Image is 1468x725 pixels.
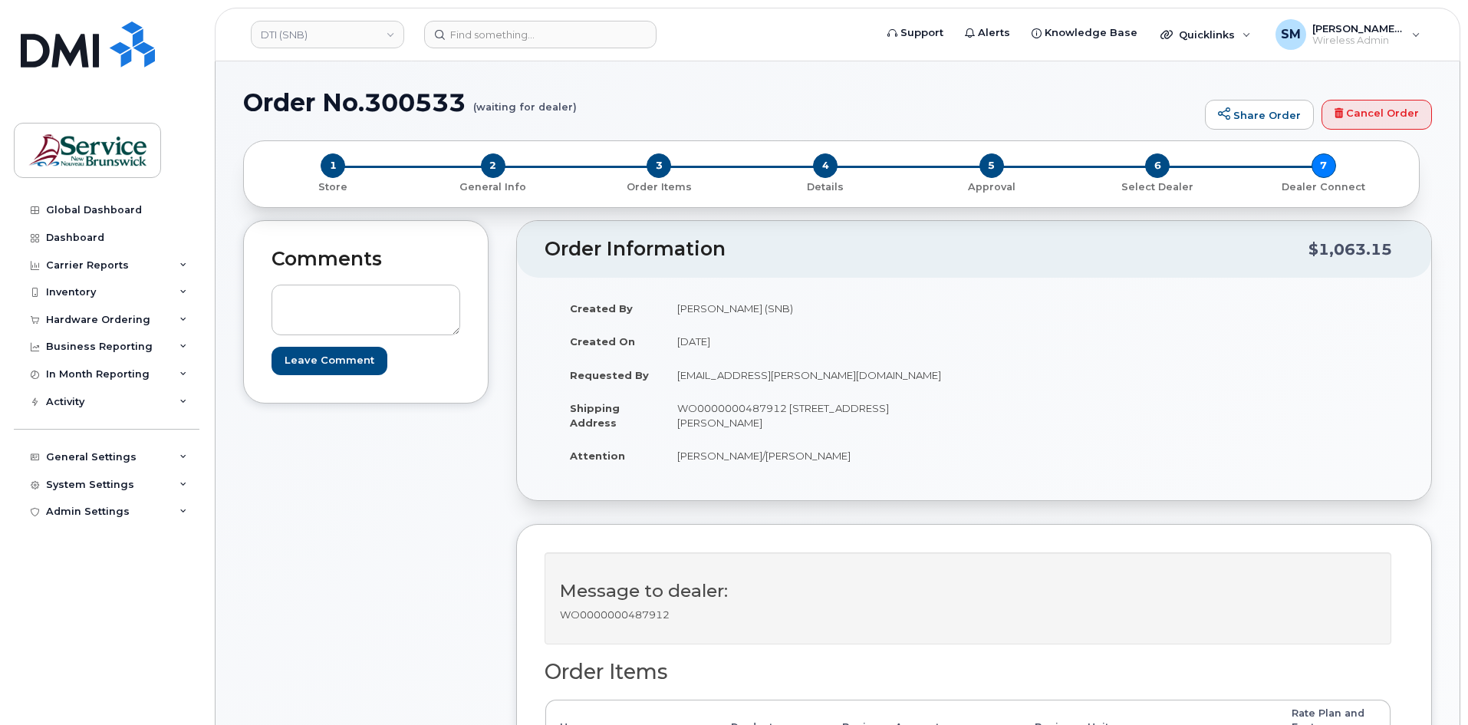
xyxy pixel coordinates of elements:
td: [PERSON_NAME]/[PERSON_NAME] [663,439,963,473]
a: 2 General Info [410,178,577,194]
a: 4 Details [742,178,909,194]
h1: Order No.300533 [243,89,1197,116]
span: 4 [813,153,838,178]
strong: Created On [570,335,635,348]
p: General Info [416,180,571,194]
p: Details [749,180,903,194]
a: 6 Select Dealer [1075,178,1241,194]
strong: Created By [570,302,633,315]
td: WO0000000487912 [STREET_ADDRESS][PERSON_NAME] [663,391,963,439]
strong: Shipping Address [570,402,620,429]
small: (waiting for dealer) [473,89,577,113]
a: Share Order [1205,100,1314,130]
a: 5 Approval [908,178,1075,194]
div: $1,063.15 [1308,235,1392,264]
a: 1 Store [256,178,410,194]
span: 3 [647,153,671,178]
h2: Order Information [545,239,1308,260]
p: Select Dealer [1081,180,1235,194]
span: 6 [1145,153,1170,178]
input: Leave Comment [272,347,387,375]
p: Store [262,180,404,194]
a: Cancel Order [1322,100,1432,130]
span: 2 [481,153,505,178]
h2: Comments [272,249,460,270]
h3: Message to dealer: [560,582,1376,601]
strong: Attention [570,450,625,462]
h2: Order Items [545,661,1391,684]
span: 1 [321,153,345,178]
span: 5 [979,153,1004,178]
td: [PERSON_NAME] (SNB) [663,292,963,325]
p: Approval [914,180,1068,194]
td: [EMAIL_ADDRESS][PERSON_NAME][DOMAIN_NAME] [663,358,963,392]
td: [DATE] [663,325,963,358]
p: Order Items [582,180,736,194]
p: WO0000000487912 [560,608,1376,622]
strong: Requested By [570,369,649,381]
a: 3 Order Items [576,178,742,194]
